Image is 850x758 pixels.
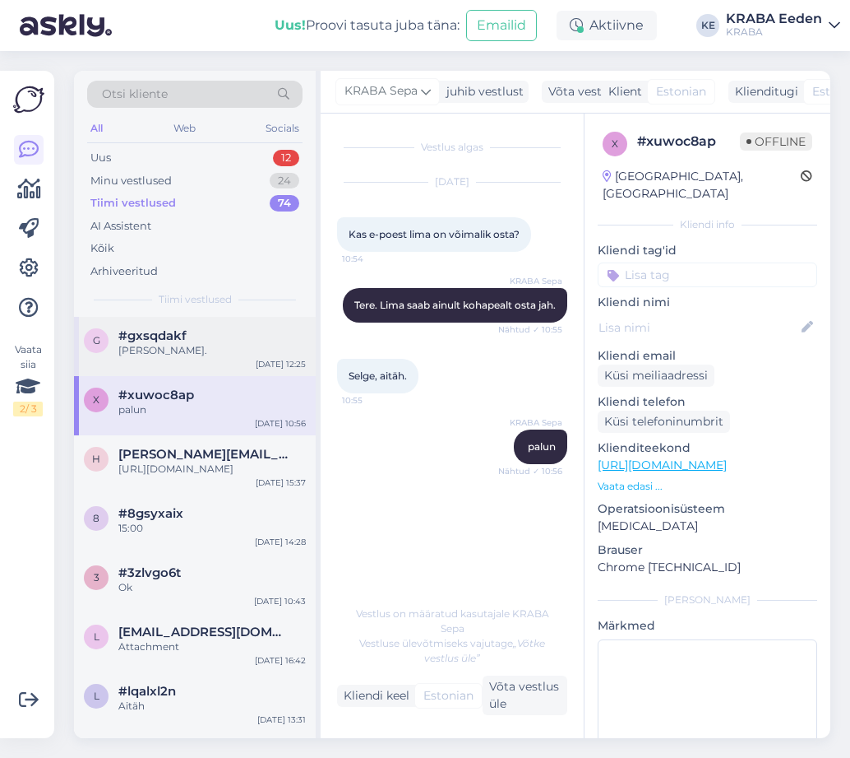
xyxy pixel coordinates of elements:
[118,506,183,521] span: #8gsyxaix
[118,462,306,477] div: [URL][DOMAIN_NAME]
[598,439,817,457] p: Klienditeekond
[656,83,706,100] span: Estonian
[337,687,409,705] div: Kliendi keel
[262,118,303,139] div: Socials
[598,518,817,535] p: [MEDICAL_DATA]
[118,402,306,417] div: palun
[273,150,299,166] div: 12
[256,358,306,370] div: [DATE] 12:25
[483,676,567,715] div: Võta vestlus üle
[90,240,114,257] div: Kõik
[118,388,194,402] span: #xuwoc8ap
[598,542,817,559] p: Brauser
[344,82,418,100] span: KRABA Sepa
[90,195,176,212] div: Tiimi vestlused
[270,195,299,212] div: 74
[275,16,460,35] div: Proovi tasuta juba täna:
[93,393,99,406] span: x
[118,565,181,580] span: #3zlvgo6t
[342,253,404,265] span: 10:54
[337,174,567,189] div: [DATE]
[90,263,158,280] div: Arhiveeritud
[726,12,840,39] a: KRABA EedenKRABA
[696,14,719,37] div: KE
[598,347,817,365] p: Kliendi email
[349,228,520,240] span: Kas e-poest lima on võimalik osta?
[13,84,44,115] img: Askly Logo
[740,133,812,151] span: Offline
[637,132,740,151] div: # xuwoc8ap
[254,595,306,607] div: [DATE] 10:43
[118,521,306,536] div: 15:00
[598,458,727,472] a: [URL][DOMAIN_NAME]
[255,536,306,548] div: [DATE] 14:28
[466,10,537,41] button: Emailid
[356,607,549,635] span: Vestlus on määratud kasutajale KRABA Sepa
[726,12,822,26] div: KRABA Eeden
[90,218,151,235] div: AI Assistent
[349,370,407,382] span: Selge, aitäh.
[118,639,306,654] div: Attachment
[90,150,111,166] div: Uus
[257,714,306,726] div: [DATE] 13:31
[102,86,168,103] span: Otsi kliente
[118,625,289,639] span: liinake125@gmail.com
[440,83,524,100] div: juhib vestlust
[270,173,299,189] div: 24
[423,687,474,705] span: Estonian
[342,394,404,407] span: 10:55
[598,593,817,607] div: [PERSON_NAME]
[598,617,817,635] p: Märkmed
[598,559,817,576] p: Chrome [TECHNICAL_ID]
[118,684,176,699] span: #lqalxl2n
[87,118,106,139] div: All
[602,83,642,100] div: Klient
[598,263,817,287] input: Lisa tag
[598,242,817,259] p: Kliendi tag'id
[528,440,556,453] span: palun
[728,83,798,100] div: Klienditugi
[598,411,730,433] div: Küsi telefoninumbrit
[118,580,306,595] div: Ok
[94,630,99,643] span: l
[598,393,817,411] p: Kliendi telefon
[118,699,306,714] div: Aitäh
[118,447,289,462] span: helena.dreimann@gmail.com
[275,17,306,33] b: Uus!
[93,512,99,524] span: 8
[94,690,99,702] span: l
[612,137,618,150] span: x
[337,140,567,155] div: Vestlus algas
[598,479,817,494] p: Vaata edasi ...
[501,416,562,429] span: KRABA Sepa
[598,294,817,311] p: Kliendi nimi
[598,500,817,518] p: Operatsioonisüsteem
[498,465,562,477] span: Nähtud ✓ 10:56
[359,637,545,664] span: Vestluse ülevõtmiseks vajutage
[118,343,306,358] div: [PERSON_NAME].
[557,11,657,40] div: Aktiivne
[170,118,199,139] div: Web
[598,217,817,232] div: Kliendi info
[94,571,99,584] span: 3
[501,275,562,287] span: KRABA Sepa
[598,365,714,387] div: Küsi meiliaadressi
[256,477,306,489] div: [DATE] 15:37
[603,168,801,202] div: [GEOGRAPHIC_DATA], [GEOGRAPHIC_DATA]
[726,26,822,39] div: KRABA
[118,328,187,343] span: #gxsqdakf
[542,81,645,103] div: Võta vestlus üle
[13,342,43,416] div: Vaata siia
[13,402,43,416] div: 2 / 3
[598,319,798,337] input: Lisa nimi
[354,299,556,311] span: Tere. Lima saab ainult kohapealt osta jah.
[498,323,562,336] span: Nähtud ✓ 10:55
[90,173,172,189] div: Minu vestlused
[255,654,306,667] div: [DATE] 16:42
[93,334,100,346] span: g
[255,417,306,430] div: [DATE] 10:56
[92,453,100,465] span: h
[159,292,232,307] span: Tiimi vestlused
